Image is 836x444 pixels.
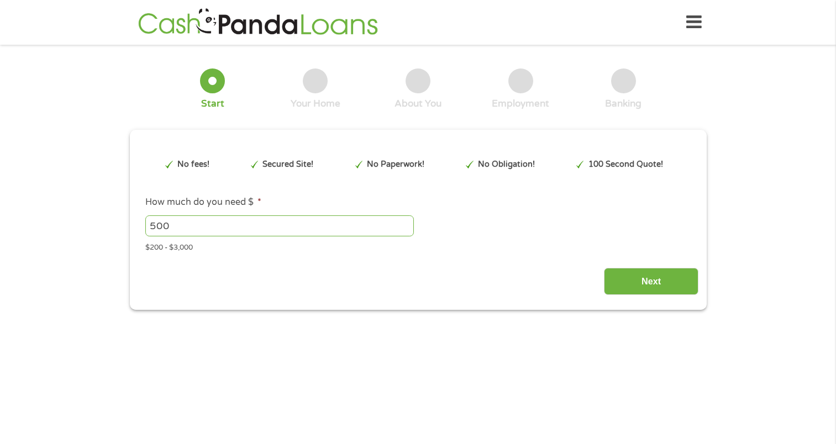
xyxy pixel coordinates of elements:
[588,158,663,171] p: 100 Second Quote!
[395,98,441,110] div: About You
[262,158,313,171] p: Secured Site!
[605,98,642,110] div: Banking
[201,98,224,110] div: Start
[367,158,424,171] p: No Paperwork!
[492,98,549,110] div: Employment
[145,239,690,253] div: $200 - $3,000
[478,158,535,171] p: No Obligation!
[135,7,381,38] img: GetLoanNow Logo
[291,98,340,110] div: Your Home
[177,158,209,171] p: No fees!
[145,197,261,208] label: How much do you need $
[604,268,698,295] input: Next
